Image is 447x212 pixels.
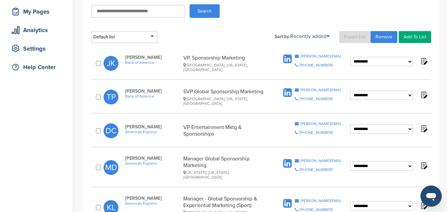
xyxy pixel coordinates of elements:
div: SVP Global Sponsorship Marketing [183,88,269,106]
a: Bank of America [125,94,180,99]
div: [PERSON_NAME][EMAIL_ADDRESS][DOMAIN_NAME] [300,88,344,92]
a: My Pages [7,4,66,19]
span: JK [104,56,118,71]
button: Search [190,4,220,18]
div: [PERSON_NAME][EMAIL_ADDRESS][PERSON_NAME][DOMAIN_NAME] [300,122,344,126]
a: Settings [7,41,66,56]
div: Settings [10,43,66,55]
div: Analytics [10,24,66,36]
div: [PERSON_NAME][EMAIL_ADDRESS][DOMAIN_NAME] [300,199,344,203]
img: Notes [420,161,428,170]
a: Analytics [7,22,66,38]
a: Export List [339,31,371,43]
div: [GEOGRAPHIC_DATA], [US_STATE], [GEOGRAPHIC_DATA] [183,63,269,72]
div: [US_STATE], [US_STATE], [GEOGRAPHIC_DATA] [183,170,269,180]
div: Default list [91,31,157,43]
a: Add To List [399,31,431,43]
div: [PERSON_NAME][EMAIL_ADDRESS][PERSON_NAME][DOMAIN_NAME] [300,159,344,163]
div: [PHONE_NUMBER] [299,131,333,135]
a: American Express [125,161,180,166]
span: [PERSON_NAME] [125,88,180,94]
div: Help Center [10,61,66,73]
a: Remove [371,31,397,43]
div: VP Entertainment Mktg & Sponsorships [183,124,269,137]
div: [PHONE_NUMBER] [299,168,333,172]
div: [GEOGRAPHIC_DATA], [US_STATE], [GEOGRAPHIC_DATA] [183,97,269,106]
a: Bank of America [125,60,180,65]
span: [PERSON_NAME] [125,195,180,201]
div: Sort by: [275,34,330,39]
span: TP [104,90,118,105]
span: [PERSON_NAME] [125,124,180,130]
div: [PHONE_NUMBER] [299,63,333,67]
a: American Express [125,201,180,206]
div: Manager Global Sponsorship Marketing [183,155,269,180]
span: [PERSON_NAME] [125,55,180,60]
a: Help Center [7,60,66,75]
a: Recently added [290,33,330,40]
span: [PERSON_NAME] [125,155,180,161]
span: MD [104,160,118,175]
img: Notes [420,57,428,65]
span: DC [104,123,118,138]
div: VP, Sponsorship Marketing [183,55,269,72]
div: [PHONE_NUMBER] [299,208,333,212]
div: [PHONE_NUMBER] [299,97,333,101]
img: Notes [420,124,428,133]
img: Notes [420,91,428,99]
img: Notes [420,201,428,210]
div: My Pages [10,6,66,18]
a: American Express [125,130,180,134]
iframe: Button to launch messaging window [421,186,442,207]
div: [PERSON_NAME][EMAIL_ADDRESS][DOMAIN_NAME] [300,54,344,58]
